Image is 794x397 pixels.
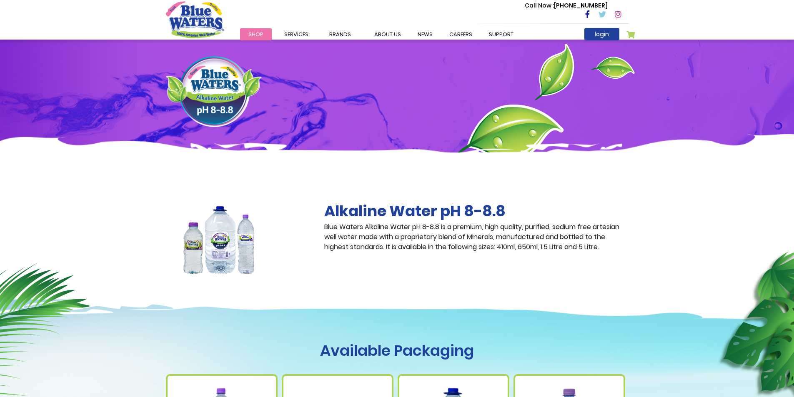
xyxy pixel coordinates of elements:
h1: Available Packaging [166,342,629,360]
span: Shop [248,30,263,38]
p: [PHONE_NUMBER] [525,1,608,10]
a: login [584,28,619,40]
a: support [481,28,522,40]
a: about us [366,28,409,40]
h2: Alkaline Water pH 8-8.8 [324,202,629,220]
a: store logo [166,1,224,38]
p: Blue Waters Alkaline Water pH 8-8.8 is a premium, high quality, purified, sodium free artesian we... [324,222,629,252]
span: Brands [329,30,351,38]
span: Services [284,30,308,38]
span: Call Now : [525,1,554,10]
a: News [409,28,441,40]
a: careers [441,28,481,40]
